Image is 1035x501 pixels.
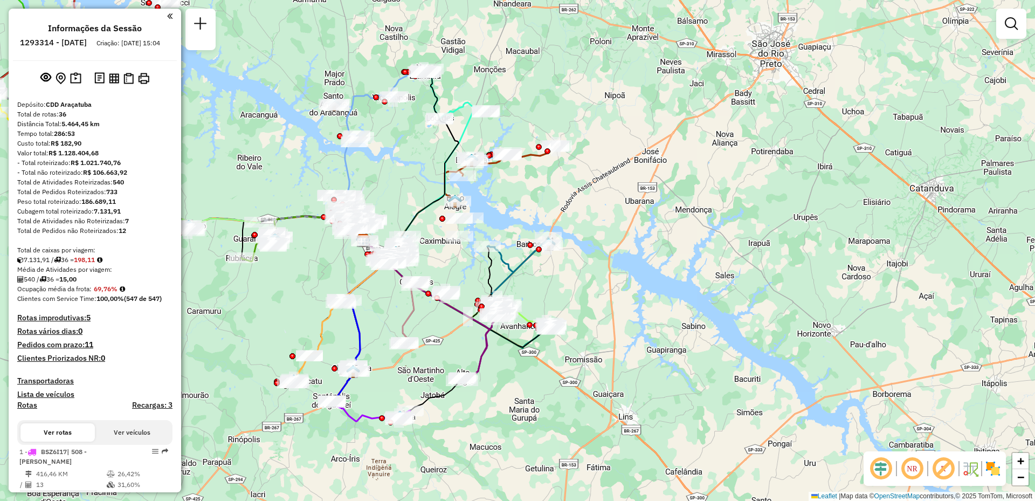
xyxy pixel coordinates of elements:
[17,276,24,283] i: Total de Atividades
[107,71,121,85] button: Visualizar relatório de Roteirização
[418,65,432,79] img: NOVA LUZITÂNIA
[17,390,172,399] h4: Lista de veículos
[17,285,92,293] span: Ocupação média da frota:
[54,257,61,263] i: Total de rotas
[61,120,100,128] strong: 5.464,45 km
[71,159,121,167] strong: R$ 1.021.740,76
[17,139,172,148] div: Custo total:
[59,110,66,118] strong: 36
[17,376,172,386] h4: Transportadoras
[36,469,106,479] td: 416,46 KM
[465,153,479,167] img: BURITAMA
[19,448,87,465] span: | 508 - [PERSON_NAME]
[51,139,81,147] strong: R$ 182,90
[17,177,172,187] div: Total de Atividades Roteirizadas:
[94,207,121,215] strong: 7.131,91
[20,423,95,442] button: Ver rotas
[446,231,473,242] div: Atividade não roteirizada - MARLENE APARECIDA
[1012,453,1029,469] a: Zoom in
[59,275,77,283] strong: 15,00
[1000,13,1022,35] a: Exibir filtros
[101,353,105,363] strong: 0
[336,213,363,224] div: Atividade não roteirizada - COML. PROD. ALIM. RO
[17,187,172,197] div: Total de Pedidos Roteirizados:
[96,294,124,303] strong: 100,00%
[17,255,172,265] div: 7.131,91 / 36 =
[19,479,25,490] td: /
[17,340,93,349] h4: Pedidos com prazo:
[17,148,172,158] div: Valor total:
[17,207,172,216] div: Cubagem total roteirizado:
[457,212,484,223] div: Atividade não roteirizada - MILTON PEREIRA
[182,219,196,233] img: VALPARAISO
[25,471,32,477] i: Distância Total
[874,492,920,500] a: OpenStreetMap
[327,98,341,112] img: SANT. ANTÔNIO DO ARACANGUÁ
[25,482,32,488] i: Total de Atividades
[132,401,172,410] h4: Recargas: 3
[39,276,46,283] i: Total de rotas
[811,492,837,500] a: Leaflet
[17,129,172,139] div: Tempo total:
[19,448,87,465] span: 1 -
[485,301,512,312] div: Atividade não roteirizada - BIG MART CENTRO DE C
[17,327,172,336] h4: Rotas vários dias:
[17,197,172,207] div: Peso total roteirizado:
[17,216,172,226] div: Total de Atividades não Roteirizadas:
[17,109,172,119] div: Total de rotas:
[78,326,82,336] strong: 0
[448,194,462,208] img: BREJO ALEGRE
[17,274,172,284] div: 540 / 36 =
[356,234,370,248] img: CDD Araçatuba
[20,38,87,47] h6: 1293314 - [DATE]
[17,294,96,303] span: Clientes com Service Time:
[94,285,118,293] strong: 69,76%
[287,374,301,388] img: PIACATU
[107,482,115,488] i: % de utilização da cubagem
[83,168,127,176] strong: R$ 106.663,92
[38,70,53,87] button: Exibir sessão original
[124,294,162,303] strong: (547 de 547)
[1017,454,1024,468] span: +
[1012,469,1029,485] a: Zoom out
[17,313,172,322] h4: Rotas improdutivas:
[162,448,168,455] em: Rota exportada
[984,460,1002,477] img: Exibir/Ocultar setores
[136,71,151,86] button: Imprimir Rotas
[17,354,172,363] h4: Clientes Priorizados NR:
[36,479,106,490] td: 13
[97,257,102,263] i: Meta Caixas/viagem: 220,40 Diferença: -22,29
[41,448,67,456] span: BSZ6I17
[17,100,172,109] div: Depósito:
[85,340,93,349] strong: 11
[190,13,211,37] a: Nova sessão e pesquisa
[17,119,172,129] div: Distância Total:
[48,23,142,33] h4: Informações da Sessão
[86,313,91,322] strong: 5
[117,469,168,479] td: 26,42%
[54,129,75,138] strong: 286:53
[92,38,164,48] div: Criação: [DATE] 15:04
[17,168,172,177] div: - Total não roteirizado:
[107,471,115,477] i: % de utilização do peso
[930,456,956,482] span: Exibir rótulo
[393,410,407,424] img: LUIZIÂNIA
[839,492,840,500] span: |
[258,229,285,240] div: Atividade não roteirizada - SUPERMERCADOS RASTEL
[95,423,169,442] button: Ver veículos
[117,479,168,490] td: 31,60%
[868,456,894,482] span: Ocultar deslocamento
[17,245,172,255] div: Total de caixas por viagem:
[809,492,1035,501] div: Map data © contributors,© 2025 TomTom, Microsoft
[68,70,84,87] button: Painel de Sugestão
[81,197,116,205] strong: 186.689,11
[125,217,129,225] strong: 7
[1017,470,1024,484] span: −
[17,158,172,168] div: - Total roteirizado:
[167,10,172,22] a: Clique aqui para minimizar o painel
[446,213,473,224] div: Atividade não roteirizada - BAR DO MINEIRO
[17,401,37,410] a: Rotas
[542,237,556,251] img: BARBOSA
[49,149,99,157] strong: R$ 1.128.404,68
